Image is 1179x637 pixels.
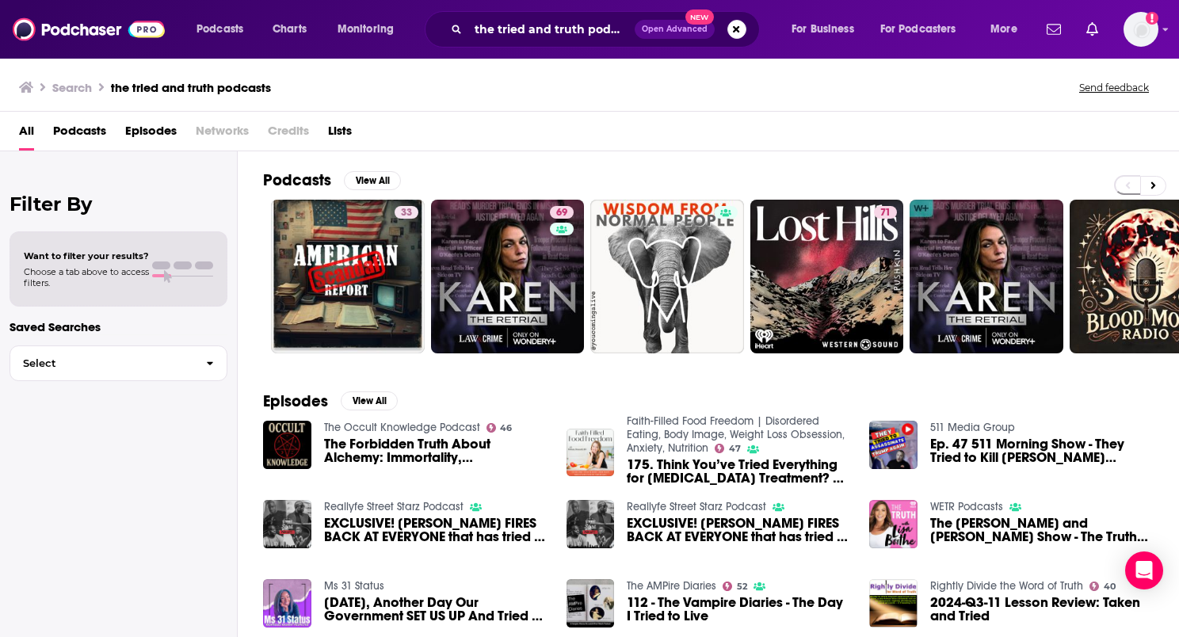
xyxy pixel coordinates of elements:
span: For Podcasters [880,18,956,40]
a: 175. Think You’ve Tried Everything for Binge Eating Treatment? 4 Truths Every Christian Woman Nee... [567,429,615,477]
a: 511 Media Group [930,421,1015,434]
a: 69 [431,200,585,353]
span: Monitoring [338,18,394,40]
a: 175. Think You’ve Tried Everything for Binge Eating Treatment? 4 Truths Every Christian Woman Nee... [627,458,850,485]
span: 71 [880,205,891,221]
button: open menu [780,17,874,42]
span: Want to filter your results? [24,250,149,261]
span: Open Advanced [642,25,708,33]
a: 33 [271,200,425,353]
img: EXCLUSIVE! Jaguar Wright FIRES BACK AT EVERYONE that has tried to SILENCE her TRUTH [263,500,311,548]
button: open menu [870,17,979,42]
a: The Clay Travis and Buck Sexton Show - The Truth with Lisa Boothe: How China Tried to Shape the 2... [869,500,918,548]
button: open menu [979,17,1037,42]
a: January 6 2021, Another Day Our Government SET US UP And Tried To Cover It Up! TRUTH Always Prevails [324,596,548,623]
a: The AMPire Diaries [627,579,716,593]
a: Reallyfe Street Starz Podcast [324,500,464,513]
a: 47 [715,444,741,453]
a: Show notifications dropdown [1040,16,1067,43]
span: The [PERSON_NAME] and [PERSON_NAME] Show - The Truth with [PERSON_NAME]: How China Tried to Shape... [930,517,1154,544]
img: User Profile [1124,12,1158,47]
h2: Episodes [263,391,328,411]
span: Charts [273,18,307,40]
span: 40 [1104,583,1116,590]
img: 112 - The Vampire Diaries - The Day I Tried to Live [567,579,615,627]
a: Episodes [125,118,177,151]
span: 175. Think You’ve Tried Everything for [MEDICAL_DATA] Treatment? 4 Truths Every [DEMOGRAPHIC_DATA... [627,458,850,485]
a: Show notifications dropdown [1080,16,1105,43]
button: open menu [326,17,414,42]
button: View All [341,391,398,410]
a: The Forbidden Truth About Alchemy: Immortality, Transmutation, and the Science They Tried to Erase [324,437,548,464]
h3: the tried and truth podcasts [111,80,271,95]
span: Select [10,358,193,368]
span: For Business [792,18,854,40]
span: Credits [268,118,309,151]
h3: Search [52,80,92,95]
svg: Add a profile image [1146,12,1158,25]
button: open menu [185,17,264,42]
a: PodcastsView All [263,170,401,190]
a: 71 [750,200,904,353]
button: View All [344,171,401,190]
a: 112 - The Vampire Diaries - The Day I Tried to Live [627,596,850,623]
div: Search podcasts, credits, & more... [440,11,775,48]
a: EXCLUSIVE! Jaguar Wright FIRES BACK AT EVERYONE that has tried to SILENCE her TRUTH [324,517,548,544]
a: EpisodesView All [263,391,398,411]
span: Choose a tab above to access filters. [24,266,149,288]
button: Send feedback [1074,81,1154,94]
span: EXCLUSIVE! [PERSON_NAME] FIRES BACK AT EVERYONE that has tried to SILENCE her TRUTH [324,517,548,544]
a: The Clay Travis and Buck Sexton Show - The Truth with Lisa Boothe: How China Tried to Shape the 2... [930,517,1154,544]
span: Ep. 47 511 Morning Show - They Tried to Kill [PERSON_NAME] Again?! Debate Whistleblower EXPOSES T... [930,437,1154,464]
h2: Podcasts [263,170,331,190]
a: All [19,118,34,151]
a: Ep. 47 511 Morning Show - They Tried to Kill Trump Again?! Debate Whistleblower EXPOSES Truth [869,421,918,469]
img: January 6 2021, Another Day Our Government SET US UP And Tried To Cover It Up! TRUTH Always Prevails [263,579,311,627]
input: Search podcasts, credits, & more... [468,17,635,42]
a: 71 [874,206,897,219]
img: Podchaser - Follow, Share and Rate Podcasts [13,14,165,44]
span: Logged in as KSteele [1124,12,1158,47]
a: WETR Podcasts [930,500,1003,513]
a: Ep. 47 511 Morning Show - They Tried to Kill Trump Again?! Debate Whistleblower EXPOSES Truth [930,437,1154,464]
span: 33 [401,205,412,221]
span: 52 [737,583,747,590]
a: Ms 31 Status [324,579,384,593]
span: Podcasts [196,18,243,40]
span: [DATE], Another Day Our Government SET US UP And Tried To Cover It Up! TRUTH Always Prevails [324,596,548,623]
span: 47 [729,445,741,452]
img: The Forbidden Truth About Alchemy: Immortality, Transmutation, and the Science They Tried to Erase [263,421,311,469]
span: 69 [556,205,567,221]
a: Charts [262,17,316,42]
span: Networks [196,118,249,151]
span: 46 [500,425,512,432]
a: 2024-Q3-11 Lesson Review: Taken and Tried [930,596,1154,623]
a: Faith-Filled Food Freedom | Disordered Eating, Body Image, Weight Loss Obsession, Anxiety, Nutrition [627,414,845,455]
button: Select [10,345,227,381]
a: The Occult Knowledge Podcast [324,421,480,434]
img: EXCLUSIVE! Jaguar Wright FIRES BACK AT EVERYONE that has tried to SILENCE her TRUTH [567,500,615,548]
a: 46 [486,423,513,433]
a: Lists [328,118,352,151]
button: Open AdvancedNew [635,20,715,39]
button: Show profile menu [1124,12,1158,47]
img: 2024-Q3-11 Lesson Review: Taken and Tried [869,579,918,627]
a: 33 [395,206,418,219]
a: Podcasts [53,118,106,151]
a: 40 [1089,582,1116,591]
span: More [990,18,1017,40]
